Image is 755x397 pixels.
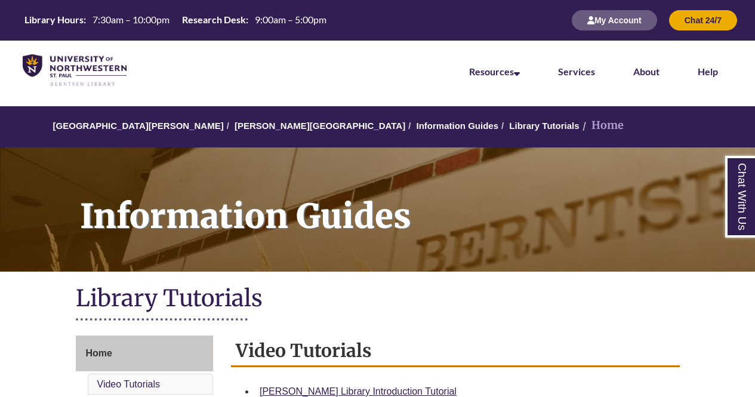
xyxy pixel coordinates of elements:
[76,336,214,371] a: Home
[572,10,657,30] button: My Account
[669,15,737,25] a: Chat 24/7
[20,13,331,27] a: Hours Today
[53,121,224,131] a: [GEOGRAPHIC_DATA][PERSON_NAME]
[231,336,680,367] h2: Video Tutorials
[260,386,457,396] a: [PERSON_NAME] Library Introduction Tutorial
[20,13,331,26] table: Hours Today
[572,15,657,25] a: My Account
[698,66,718,77] a: Help
[97,379,161,389] a: Video Tutorials
[469,66,520,77] a: Resources
[669,10,737,30] button: Chat 24/7
[86,348,112,358] span: Home
[67,147,755,256] h1: Information Guides
[23,54,127,87] img: UNWSP Library Logo
[20,13,88,26] th: Library Hours:
[177,13,250,26] th: Research Desk:
[76,284,680,315] h1: Library Tutorials
[235,121,405,131] a: [PERSON_NAME][GEOGRAPHIC_DATA]
[580,117,624,134] li: Home
[255,14,326,25] span: 9:00am – 5:00pm
[416,121,498,131] a: Information Guides
[509,121,579,131] a: Library Tutorials
[633,66,660,77] a: About
[558,66,595,77] a: Services
[93,14,170,25] span: 7:30am – 10:00pm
